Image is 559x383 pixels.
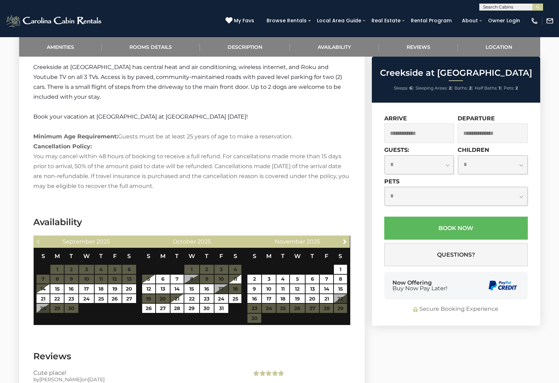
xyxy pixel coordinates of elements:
span: October [173,238,196,245]
a: Local Area Guide [313,15,365,26]
a: 27 [122,294,136,303]
strong: 1 [499,85,501,91]
a: 6 [156,275,170,284]
h3: Availability [33,216,351,228]
a: 8 [334,275,347,284]
li: | [394,84,414,93]
a: 11 [276,284,289,293]
button: Questions? [384,243,528,266]
span: Sunday [147,253,150,259]
a: 16 [247,294,261,303]
span: Thursday [205,253,208,259]
a: 13 [306,284,319,293]
a: 19 [290,294,305,303]
div: Secure Booking Experience [384,305,528,313]
span: 2025 [197,238,211,245]
strong: Minimum Age Requirement: [33,133,118,140]
span: Pets: [504,85,514,91]
a: 10 [262,284,276,293]
h3: Cute place! [33,370,241,376]
a: Description [200,37,290,57]
a: 5 [290,275,305,284]
button: Book Now [384,217,528,240]
a: 9 [247,284,261,293]
a: 2 [247,275,261,284]
img: mail-regular-white.png [546,17,554,25]
span: [PERSON_NAME] [39,376,82,383]
a: 28 [171,304,184,313]
a: Next [340,237,349,246]
a: Rooms Details [102,37,200,57]
a: Owner Login [485,15,524,26]
li: | [454,84,473,93]
span: Saturday [234,253,237,259]
span: Book your vacation at [GEOGRAPHIC_DATA] at [GEOGRAPHIC_DATA] [DATE]! [33,113,248,120]
a: 30 [200,304,214,313]
span: November [275,238,305,245]
a: 22 [50,294,63,303]
a: 26 [108,294,121,303]
a: 16 [200,284,214,293]
a: 20 [306,294,319,303]
span: Next [342,239,348,244]
a: 25 [229,294,242,303]
a: 31 [214,304,228,313]
span: Baths: [454,85,468,91]
a: 24 [79,294,94,303]
a: 26 [142,304,155,313]
a: Browse Rentals [263,15,310,26]
a: Reviews [379,37,458,57]
strong: 2 [449,85,451,91]
a: 15 [50,284,63,293]
a: 17 [79,284,94,293]
span: Saturday [127,253,131,259]
a: 24 [214,294,228,303]
div: Now Offering [392,280,447,291]
a: 13 [156,284,170,293]
span: Tuesday [281,253,285,259]
li: | [415,84,453,93]
img: White-1-2.png [5,14,104,28]
span: Tuesday [175,253,179,259]
span: Monday [160,253,166,259]
a: Location [458,37,540,57]
li: | [475,84,502,93]
a: 15 [334,284,347,293]
a: 21 [320,294,333,303]
label: Departure [458,115,495,122]
h3: Reviews [33,350,351,362]
span: Sleeping Areas: [415,85,448,91]
span: Saturday [339,253,342,259]
label: Children [458,147,489,153]
a: 29 [184,304,199,313]
span: Wednesday [189,253,195,259]
span: Sunday [41,253,45,259]
span: Friday [113,253,117,259]
a: 17 [262,294,276,303]
a: 18 [95,284,107,293]
a: 27 [156,304,170,313]
span: Tuesday [69,253,73,259]
strong: 2 [469,85,471,91]
a: 1 [334,265,347,274]
a: 18 [276,294,289,303]
a: 3 [262,275,276,284]
a: 11 [229,275,242,284]
span: Buy Now Pay Later! [392,286,447,291]
a: 7 [320,275,333,284]
label: Guests: [384,147,409,153]
label: Pets [384,178,399,185]
span: Friday [325,253,328,259]
a: Amenities [19,37,102,57]
h2: Creekside at [GEOGRAPHIC_DATA] [374,68,538,78]
span: My Favs [234,17,254,24]
a: 12 [142,284,155,293]
strong: Cancellation Policy: [33,143,92,150]
a: 20 [122,284,136,293]
a: About [458,15,481,26]
a: 15 [184,284,199,293]
span: Monday [55,253,60,259]
img: phone-regular-white.png [531,17,538,25]
div: by on [33,376,241,383]
span: Sleeps: [394,85,408,91]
